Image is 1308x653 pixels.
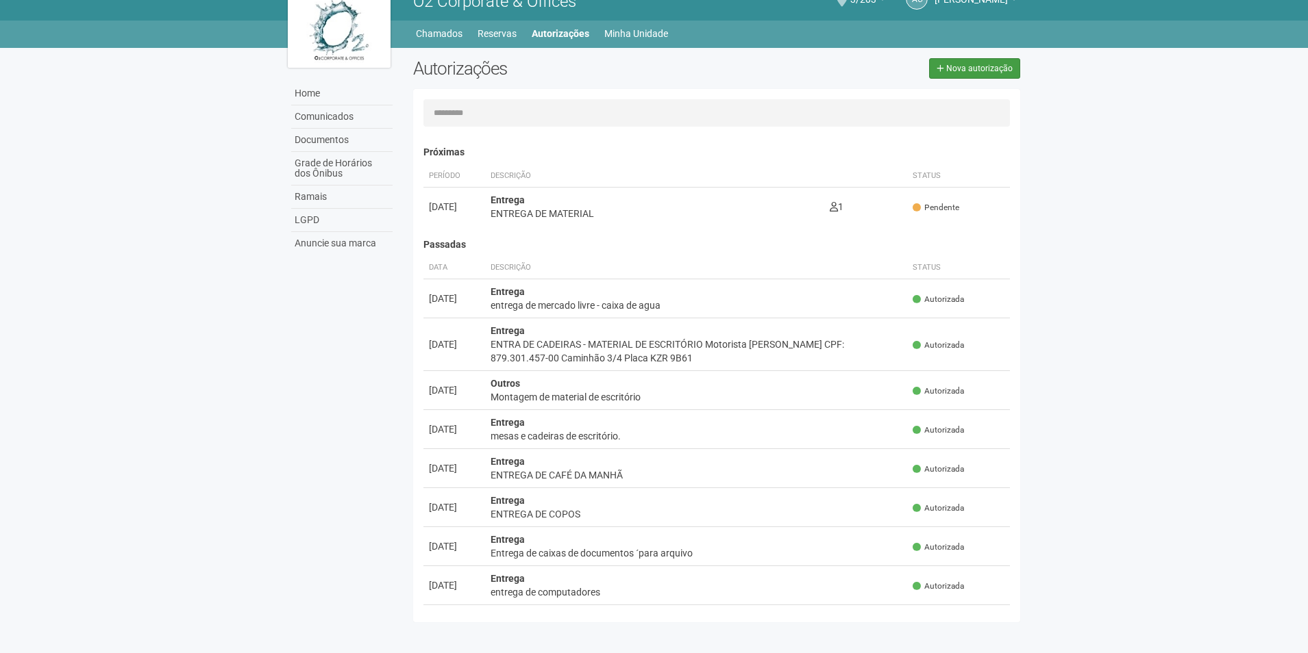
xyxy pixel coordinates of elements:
div: ENTRA DE CADEIRAS - MATERIAL DE ESCRITÓRIO Motorista [PERSON_NAME] CPF: 879.301.457-00 Caminhão 3... [491,337,902,365]
th: Descrição [485,165,824,188]
div: [DATE] [429,200,480,214]
a: Reservas [478,24,517,43]
span: Autorizada [913,294,964,305]
div: [DATE] [429,500,480,514]
strong: Entrega [491,612,525,623]
th: Status [907,257,1010,279]
a: Grade de Horários dos Ônibus [291,152,393,185]
a: Documentos [291,129,393,152]
h4: Próximas [423,147,1011,157]
th: Período [423,165,485,188]
strong: Entrega [491,573,525,584]
h2: Autorizações [413,58,706,79]
div: ENTREGA DE COPOS [491,507,902,521]
a: Home [291,82,393,105]
th: Data [423,257,485,279]
span: Autorizada [913,502,964,514]
span: Autorizada [913,580,964,592]
div: [DATE] [429,578,480,592]
div: entrega de computadores [491,585,902,599]
span: Autorizada [913,463,964,475]
th: Descrição [485,257,908,279]
strong: Outros [491,378,520,389]
a: Minha Unidade [604,24,668,43]
div: ENTREGA DE MATERIAL [491,207,819,220]
div: Montagem de material de escritório [491,390,902,404]
span: 1 [830,201,843,212]
a: Anuncie sua marca [291,232,393,255]
span: Autorizada [913,340,964,351]
strong: Entrega [491,417,525,428]
h4: Passadas [423,240,1011,250]
strong: Entrega [491,534,525,545]
div: entrega de mercado livre - caixa de agua [491,298,902,312]
span: Autorizada [913,424,964,436]
div: Entrega de caixas de documentos ´para arquivo [491,546,902,560]
a: Comunicados [291,105,393,129]
th: Status [907,165,1010,188]
div: [DATE] [429,337,480,351]
span: Autorizada [913,541,964,553]
div: [DATE] [429,422,480,436]
span: Nova autorização [946,64,1013,73]
strong: Entrega [491,194,525,205]
span: Autorizada [913,385,964,397]
span: Pendente [913,202,959,214]
a: Nova autorização [929,58,1020,79]
a: LGPD [291,209,393,232]
strong: Entrega [491,325,525,336]
strong: Entrega [491,456,525,467]
div: mesas e cadeiras de escritório. [491,429,902,443]
div: [DATE] [429,383,480,397]
div: ENTREGA DE CAFÉ DA MANHÃ [491,468,902,482]
a: Chamados [416,24,462,43]
div: [DATE] [429,461,480,475]
div: [DATE] [429,292,480,305]
strong: Entrega [491,495,525,506]
strong: Entrega [491,286,525,297]
a: Autorizações [532,24,589,43]
a: Ramais [291,185,393,209]
div: [DATE] [429,539,480,553]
